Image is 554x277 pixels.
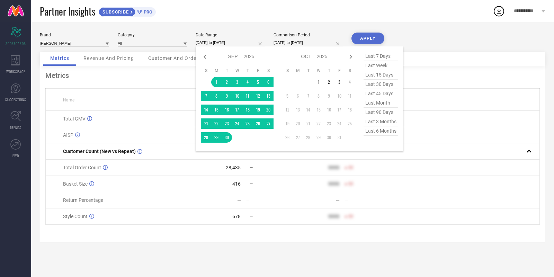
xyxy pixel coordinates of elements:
span: Metrics [50,55,69,61]
td: Fri Sep 26 2025 [253,118,263,129]
td: Wed Oct 08 2025 [313,91,324,101]
td: Thu Sep 11 2025 [242,91,253,101]
td: Sun Sep 14 2025 [201,105,211,115]
span: — [250,181,253,186]
td: Thu Sep 04 2025 [242,77,253,87]
span: FWD [12,153,19,158]
td: Sat Oct 04 2025 [345,77,355,87]
td: Thu Oct 09 2025 [324,91,334,101]
td: Mon Oct 20 2025 [293,118,303,129]
td: Wed Oct 22 2025 [313,118,324,129]
th: Monday [211,68,222,73]
span: 50 [348,214,353,219]
td: Sat Sep 13 2025 [263,91,274,101]
td: Tue Sep 02 2025 [222,77,232,87]
span: last 7 days [364,52,398,61]
td: Thu Oct 02 2025 [324,77,334,87]
div: Brand [40,33,109,37]
td: Fri Sep 19 2025 [253,105,263,115]
span: TRENDS [10,125,21,130]
div: — [237,197,241,203]
span: last 15 days [364,70,398,80]
button: APPLY [351,33,384,44]
td: Mon Oct 06 2025 [293,91,303,101]
td: Mon Sep 08 2025 [211,91,222,101]
td: Tue Oct 21 2025 [303,118,313,129]
td: Wed Oct 29 2025 [313,132,324,143]
td: Fri Oct 24 2025 [334,118,345,129]
th: Saturday [263,68,274,73]
td: Fri Sep 12 2025 [253,91,263,101]
th: Sunday [201,68,211,73]
th: Saturday [345,68,355,73]
td: Wed Sep 10 2025 [232,91,242,101]
span: last 45 days [364,89,398,98]
td: Sat Sep 06 2025 [263,77,274,87]
td: Sat Sep 27 2025 [263,118,274,129]
td: Sat Oct 18 2025 [345,105,355,115]
th: Thursday [242,68,253,73]
th: Tuesday [222,68,232,73]
th: Wednesday [313,68,324,73]
td: Wed Oct 01 2025 [313,77,324,87]
span: last month [364,98,398,108]
td: Thu Oct 16 2025 [324,105,334,115]
td: Sun Sep 07 2025 [201,91,211,101]
div: Previous month [201,53,209,61]
td: Wed Oct 15 2025 [313,105,324,115]
td: Mon Sep 15 2025 [211,105,222,115]
th: Sunday [282,68,293,73]
span: WORKSPACE [6,69,25,74]
span: SUGGESTIONS [5,97,26,102]
div: Comparison Period [274,33,343,37]
span: SCORECARDS [6,41,26,46]
td: Mon Oct 27 2025 [293,132,303,143]
td: Fri Oct 10 2025 [334,91,345,101]
div: Open download list [493,5,505,17]
span: Style Count [63,214,88,219]
div: — [246,198,292,203]
td: Tue Sep 23 2025 [222,118,232,129]
th: Wednesday [232,68,242,73]
div: Next month [347,53,355,61]
td: Sat Oct 25 2025 [345,118,355,129]
div: Category [118,33,187,37]
span: 50 [348,181,353,186]
span: Total GMV [63,116,86,122]
div: 416 [232,181,241,187]
td: Sun Oct 19 2025 [282,118,293,129]
td: Thu Sep 18 2025 [242,105,253,115]
th: Tuesday [303,68,313,73]
span: AISP [63,132,73,138]
div: 28,435 [226,165,241,170]
td: Mon Sep 29 2025 [211,132,222,143]
input: Select comparison period [274,39,343,46]
td: Wed Sep 24 2025 [232,118,242,129]
span: Basket Size [63,181,88,187]
td: Sat Sep 20 2025 [263,105,274,115]
div: 9999 [328,165,339,170]
td: Tue Oct 14 2025 [303,105,313,115]
td: Fri Oct 17 2025 [334,105,345,115]
span: SUBSCRIBE [99,9,131,15]
td: Thu Sep 25 2025 [242,118,253,129]
td: Sun Oct 26 2025 [282,132,293,143]
span: 50 [348,165,353,170]
th: Friday [334,68,345,73]
td: Tue Sep 30 2025 [222,132,232,143]
td: Sun Oct 12 2025 [282,105,293,115]
td: Fri Oct 03 2025 [334,77,345,87]
td: Sun Oct 05 2025 [282,91,293,101]
span: last 3 months [364,117,398,126]
span: — [250,214,253,219]
th: Friday [253,68,263,73]
th: Monday [293,68,303,73]
span: Customer And Orders [148,55,201,61]
span: last 90 days [364,108,398,117]
span: Partner Insights [40,4,95,18]
span: Total Order Count [63,165,101,170]
td: Wed Sep 03 2025 [232,77,242,87]
div: 9999 [328,214,339,219]
td: Tue Oct 28 2025 [303,132,313,143]
span: Customer Count (New vs Repeat) [63,149,136,154]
